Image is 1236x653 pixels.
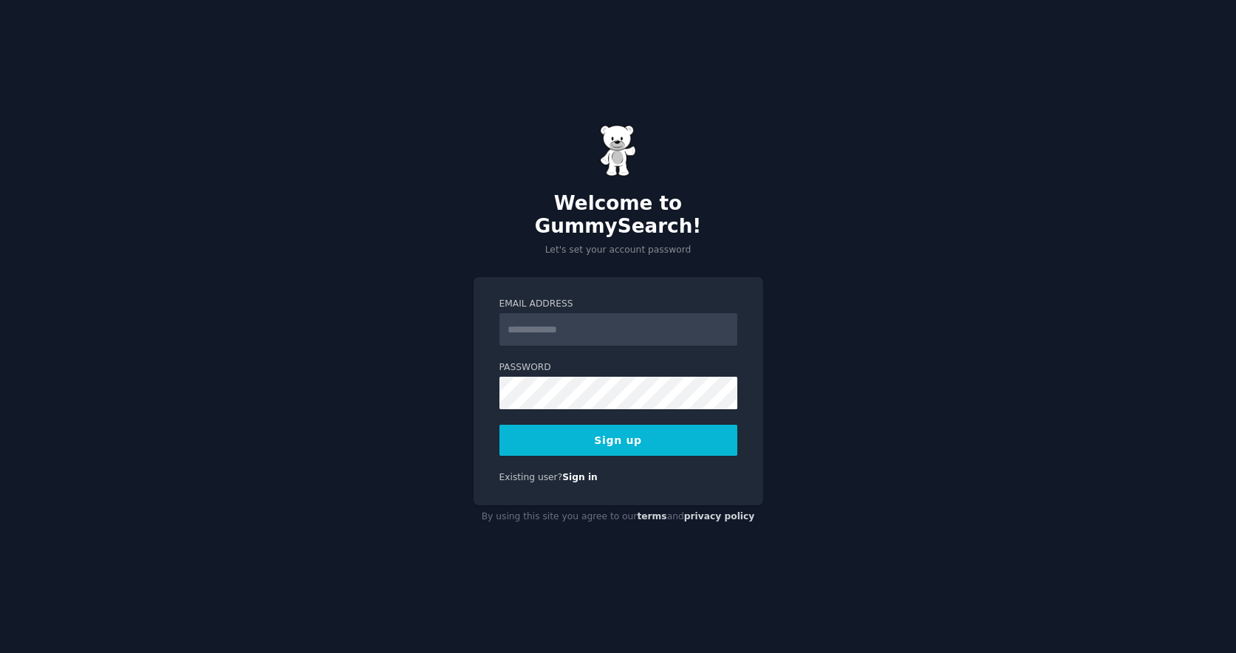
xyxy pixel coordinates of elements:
[684,511,755,522] a: privacy policy
[499,298,737,311] label: Email Address
[499,361,737,375] label: Password
[499,472,563,482] span: Existing user?
[562,472,598,482] a: Sign in
[474,192,763,239] h2: Welcome to GummySearch!
[474,244,763,257] p: Let's set your account password
[637,511,666,522] a: terms
[474,505,763,529] div: By using this site you agree to our and
[499,425,737,456] button: Sign up
[600,125,637,177] img: Gummy Bear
